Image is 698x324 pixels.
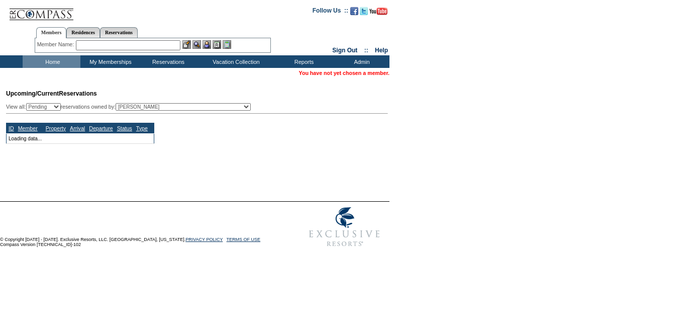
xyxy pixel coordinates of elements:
span: You have not yet chosen a member. [299,70,389,76]
a: Departure [89,125,113,131]
a: Reservations [100,27,138,38]
a: Arrival [70,125,85,131]
td: Reports [274,55,332,68]
td: My Memberships [80,55,138,68]
a: Help [375,47,388,54]
a: PRIVACY POLICY [185,237,223,242]
a: Status [117,125,132,131]
a: Subscribe to our YouTube Channel [369,10,387,16]
td: Vacation Collection [196,55,274,68]
a: ID [9,125,14,131]
a: Property [46,125,66,131]
a: Become our fan on Facebook [350,10,358,16]
img: Impersonate [203,40,211,49]
a: Sign Out [332,47,357,54]
div: View all: reservations owned by: [6,103,255,111]
img: Reservations [213,40,221,49]
a: Member [18,125,38,131]
img: View [192,40,201,49]
td: Reservations [138,55,196,68]
img: Follow us on Twitter [360,7,368,15]
a: TERMS OF USE [227,237,261,242]
span: Reservations [6,90,97,97]
a: Type [136,125,148,131]
span: :: [364,47,368,54]
a: Residences [66,27,100,38]
img: Exclusive Resorts [300,202,389,252]
span: Upcoming/Current [6,90,59,97]
img: b_calculator.gif [223,40,231,49]
img: Become our fan on Facebook [350,7,358,15]
td: Home [23,55,80,68]
img: Subscribe to our YouTube Channel [369,8,387,15]
td: Admin [332,55,389,68]
td: Follow Us :: [313,6,348,18]
a: Follow us on Twitter [360,10,368,16]
img: b_edit.gif [182,40,191,49]
a: Members [36,27,67,38]
td: Loading data... [7,133,154,143]
div: Member Name: [37,40,76,49]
